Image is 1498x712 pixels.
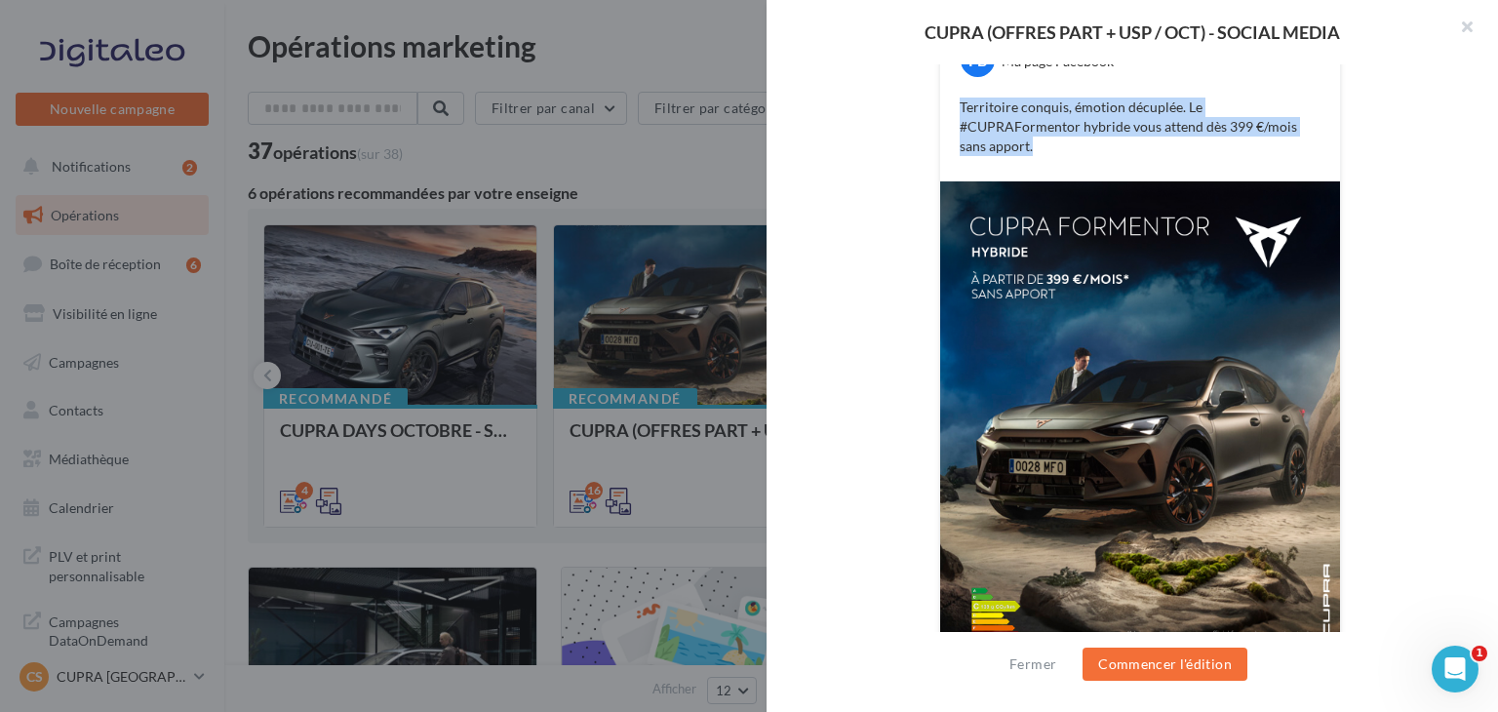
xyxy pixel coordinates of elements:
[1432,646,1478,692] iframe: Intercom live chat
[960,98,1321,156] p: Territoire conquis, émotion décuplée. Le #CUPRAFormentor hybride vous attend dès 399 €/mois sans ...
[1083,648,1247,681] button: Commencer l'édition
[798,23,1467,41] div: CUPRA (OFFRES PART + USP / OCT) - SOCIAL MEDIA
[1002,653,1064,676] button: Fermer
[1472,646,1487,661] span: 1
